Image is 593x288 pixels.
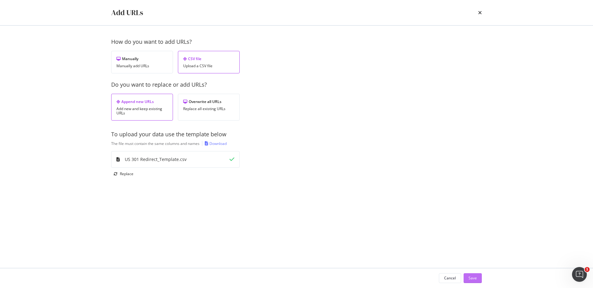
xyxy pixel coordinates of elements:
[205,141,227,146] a: Download
[111,7,143,18] div: Add URLs
[444,275,456,281] div: Cancel
[120,171,133,176] div: Replace
[585,267,590,272] span: 1
[111,81,482,89] div: Do you want to replace or add URLs?
[478,7,482,18] div: times
[116,107,168,115] div: Add new and keep existing URLs
[572,267,587,282] iframe: Intercom live chat
[469,275,477,281] div: Save
[464,273,482,283] button: Save
[116,99,168,104] div: Append new URLs
[111,130,482,138] div: To upload your data use the template below
[116,64,168,68] div: Manually add URLs
[209,141,227,146] div: Download
[183,56,234,61] div: CSV file
[116,56,168,61] div: Manually
[183,64,234,68] div: Upload a CSV file
[111,38,482,46] div: How do you want to add URLs?
[439,273,461,283] button: Cancel
[183,107,234,111] div: Replace all existing URLs
[183,99,234,104] div: Overwrite all URLs
[111,169,133,179] button: Replace
[125,156,187,163] div: US 301 Redirect_Template.csv
[111,141,200,146] div: The file must contain the same columns and names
